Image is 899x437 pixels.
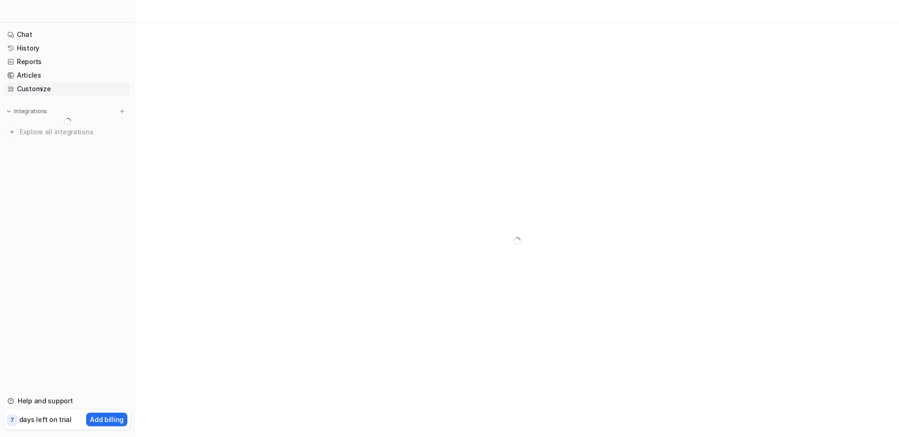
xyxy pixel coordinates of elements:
[4,125,131,138] a: Explore all integrations
[4,28,131,41] a: Chat
[4,394,131,408] a: Help and support
[86,413,127,426] button: Add billing
[7,127,17,137] img: explore all integrations
[19,415,72,424] p: days left on trial
[6,108,12,115] img: expand menu
[4,107,50,116] button: Integrations
[4,42,131,55] a: History
[14,108,47,115] p: Integrations
[4,55,131,68] a: Reports
[90,415,124,424] p: Add billing
[4,69,131,82] a: Articles
[20,124,127,139] span: Explore all integrations
[4,82,131,95] a: Customize
[119,108,125,115] img: menu_add.svg
[10,416,14,424] p: 7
